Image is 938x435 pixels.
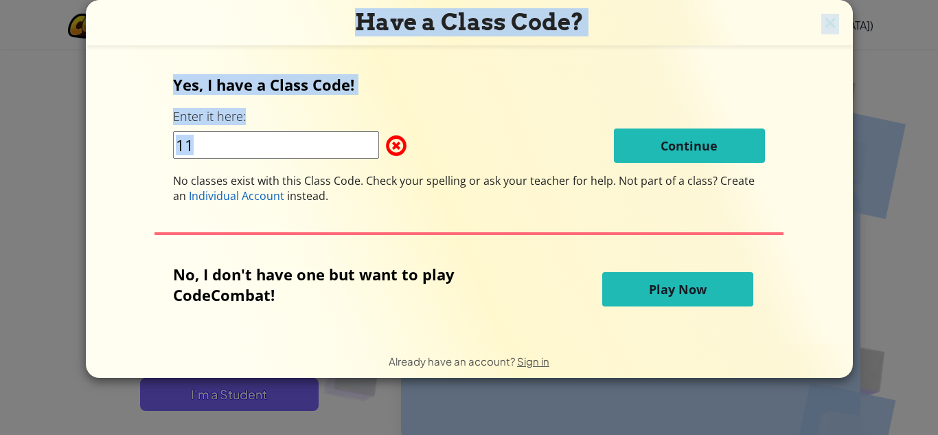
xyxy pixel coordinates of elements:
[173,108,246,125] label: Enter it here:
[284,188,328,203] span: instead.
[389,355,517,368] span: Already have an account?
[173,173,755,203] span: Not part of a class? Create an
[173,264,522,305] p: No, I don't have one but want to play CodeCombat!
[189,188,284,203] span: Individual Account
[602,272,753,306] button: Play Now
[355,8,584,36] span: Have a Class Code?
[821,14,839,34] img: close icon
[173,173,619,188] span: No classes exist with this Class Code. Check your spelling or ask your teacher for help.
[173,74,765,95] p: Yes, I have a Class Code!
[614,129,765,163] button: Continue
[649,281,707,298] span: Play Now
[661,137,718,154] span: Continue
[517,355,549,368] a: Sign in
